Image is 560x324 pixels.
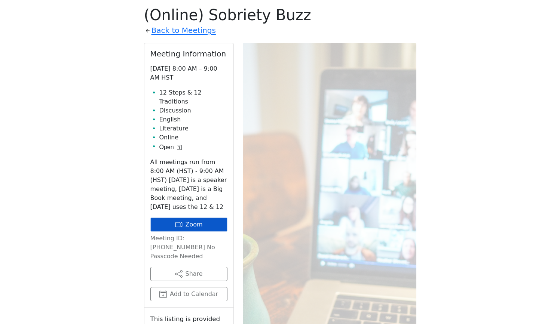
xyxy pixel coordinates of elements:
h2: Meeting Information [150,49,227,58]
li: English [159,115,227,124]
span: Open [159,143,174,152]
button: Open [159,143,182,152]
a: Back to Meetings [152,24,216,37]
button: Share [150,267,227,281]
h1: (Online) Sobriety Buzz [144,6,416,24]
p: All meetings run from 8:00 AM (HST) - 9:00 AM (HST) [DATE] is a speaker meeting, [DATE] is a Big ... [150,158,227,212]
button: Add to Calendar [150,287,227,301]
li: 12 Steps & 12 Traditions [159,88,227,106]
li: Literature [159,124,227,133]
p: [DATE] 8:00 AM – 9:00 AM HST [150,64,227,82]
li: Discussion [159,106,227,115]
li: Online [159,133,227,142]
a: Zoom [150,217,227,232]
p: Meeting ID: [PHONE_NUMBER] No Passcode Needed [150,234,227,261]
